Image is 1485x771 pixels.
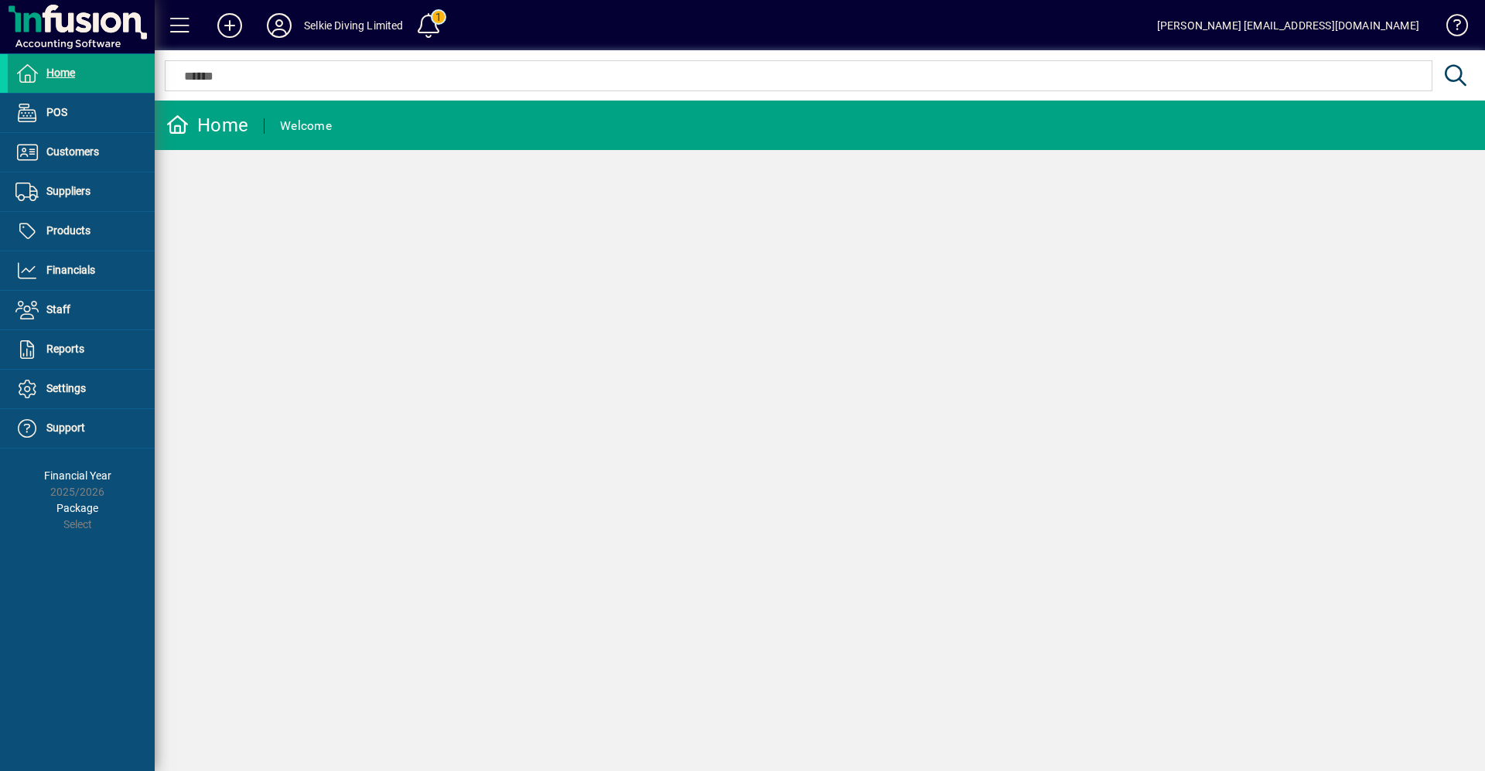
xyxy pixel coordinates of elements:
span: Financial Year [44,469,111,482]
a: Products [8,212,155,251]
span: Reports [46,343,84,355]
button: Profile [254,12,304,39]
a: Customers [8,133,155,172]
div: Welcome [280,114,332,138]
a: Knowledge Base [1435,3,1466,53]
span: Staff [46,303,70,316]
span: POS [46,106,67,118]
span: Home [46,67,75,79]
div: [PERSON_NAME] [EMAIL_ADDRESS][DOMAIN_NAME] [1157,13,1419,38]
a: Settings [8,370,155,408]
span: Suppliers [46,185,90,197]
span: Support [46,421,85,434]
div: Home [166,113,248,138]
div: Selkie Diving Limited [304,13,404,38]
span: Settings [46,382,86,394]
a: POS [8,94,155,132]
span: Package [56,502,98,514]
span: Products [46,224,90,237]
a: Support [8,409,155,448]
span: Financials [46,264,95,276]
a: Staff [8,291,155,329]
button: Add [205,12,254,39]
a: Suppliers [8,172,155,211]
span: Customers [46,145,99,158]
a: Financials [8,251,155,290]
a: Reports [8,330,155,369]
